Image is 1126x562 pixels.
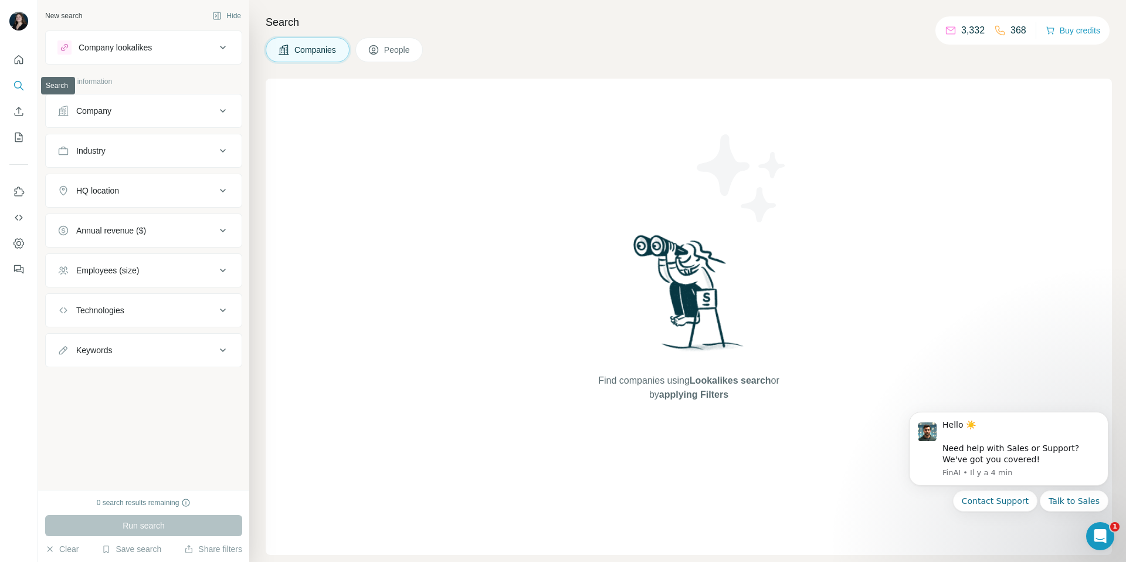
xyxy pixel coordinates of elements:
[46,33,242,62] button: Company lookalikes
[46,336,242,364] button: Keywords
[101,543,161,555] button: Save search
[891,397,1126,556] iframe: Intercom notifications message
[46,216,242,245] button: Annual revenue ($)
[97,497,191,508] div: 0 search results remaining
[46,256,242,285] button: Employees (size)
[76,304,124,316] div: Technologies
[1110,522,1120,531] span: 1
[79,42,152,53] div: Company lookalikes
[9,101,28,122] button: Enrich CSV
[46,177,242,205] button: HQ location
[46,137,242,165] button: Industry
[46,296,242,324] button: Technologies
[294,44,337,56] span: Companies
[76,265,139,276] div: Employees (size)
[689,126,795,231] img: Surfe Illustration - Stars
[9,127,28,148] button: My lists
[204,7,249,25] button: Hide
[46,97,242,125] button: Company
[76,344,112,356] div: Keywords
[384,44,411,56] span: People
[76,225,146,236] div: Annual revenue ($)
[1010,23,1026,38] p: 368
[9,75,28,96] button: Search
[9,49,28,70] button: Quick start
[45,76,242,87] p: Company information
[961,23,985,38] p: 3,332
[266,14,1112,31] h4: Search
[659,390,728,400] span: applying Filters
[9,181,28,202] button: Use Surfe on LinkedIn
[9,259,28,280] button: Feedback
[1086,522,1114,550] iframe: Intercom live chat
[595,374,782,402] span: Find companies using or by
[9,12,28,31] img: Avatar
[9,207,28,228] button: Use Surfe API
[76,105,111,117] div: Company
[690,375,771,385] span: Lookalikes search
[184,543,242,555] button: Share filters
[76,145,106,157] div: Industry
[45,11,82,21] div: New search
[76,185,119,197] div: HQ location
[45,543,79,555] button: Clear
[628,232,750,363] img: Surfe Illustration - Woman searching with binoculars
[9,233,28,254] button: Dashboard
[1046,22,1100,39] button: Buy credits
